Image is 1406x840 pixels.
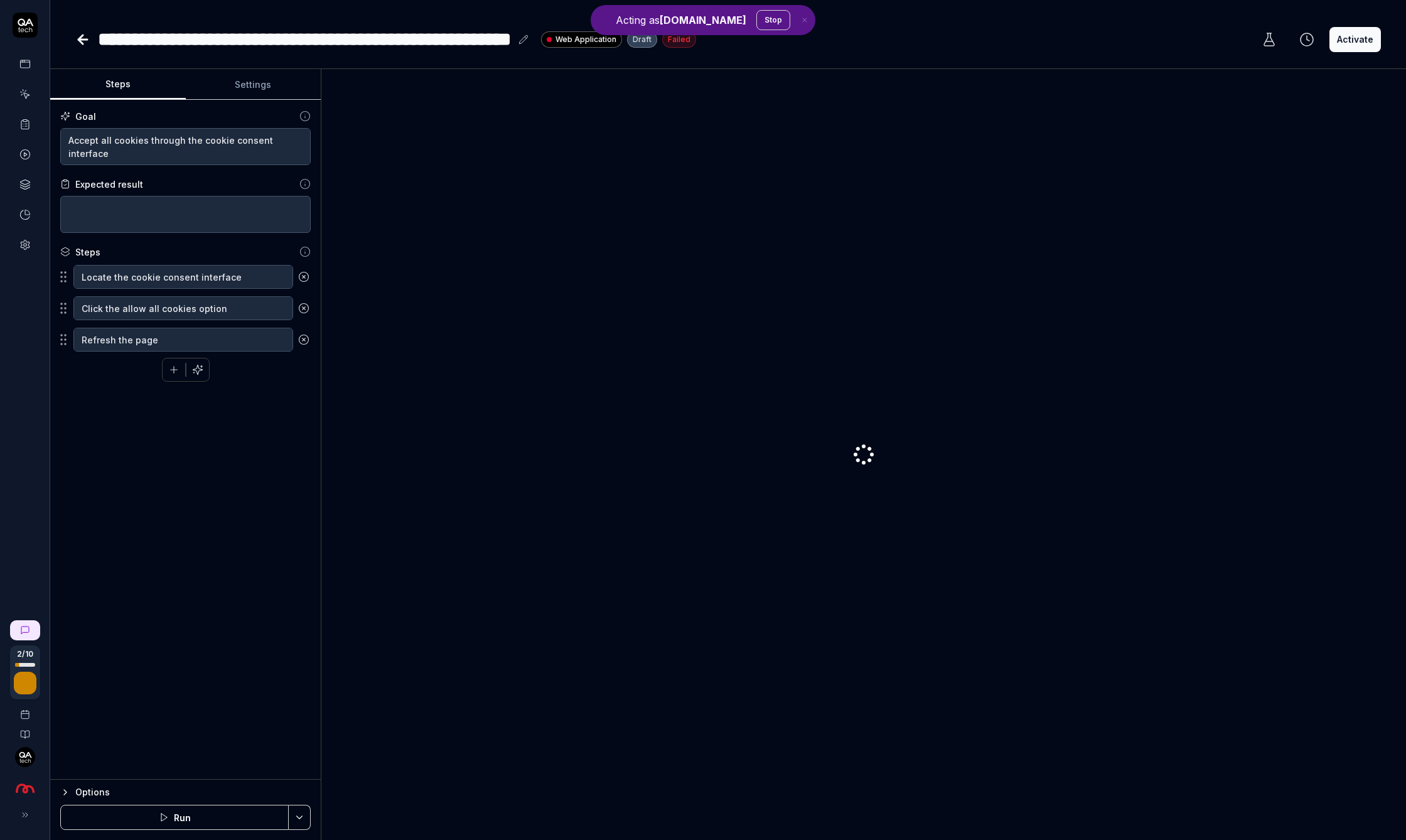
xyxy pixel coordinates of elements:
[627,31,657,48] div: Draft
[1292,27,1322,52] button: View version history
[541,31,622,48] a: Web Application
[5,719,45,740] a: Documentation
[75,110,96,123] div: Goal
[17,650,33,658] span: 2 / 10
[75,245,100,259] div: Steps
[60,785,311,800] button: Options
[5,699,45,719] a: Book a call with us
[186,70,321,100] button: Settings
[60,326,311,353] div: Suggestions
[75,178,143,191] div: Expected result
[293,264,315,289] button: Remove step
[75,785,311,800] div: Options
[1329,27,1381,52] button: Activate
[555,34,616,45] span: Web Application
[60,805,289,830] button: Run
[14,777,36,800] img: Sambla Logo
[293,327,315,352] button: Remove step
[756,10,790,30] button: Stop
[293,296,315,321] button: Remove step
[60,295,311,321] div: Suggestions
[60,264,311,290] div: Suggestions
[50,70,186,100] button: Steps
[5,767,45,802] button: Sambla Logo
[10,620,40,640] a: New conversation
[662,31,696,48] div: Failed
[15,747,35,767] img: 7ccf6c19-61ad-4a6c-8811-018b02a1b829.jpg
